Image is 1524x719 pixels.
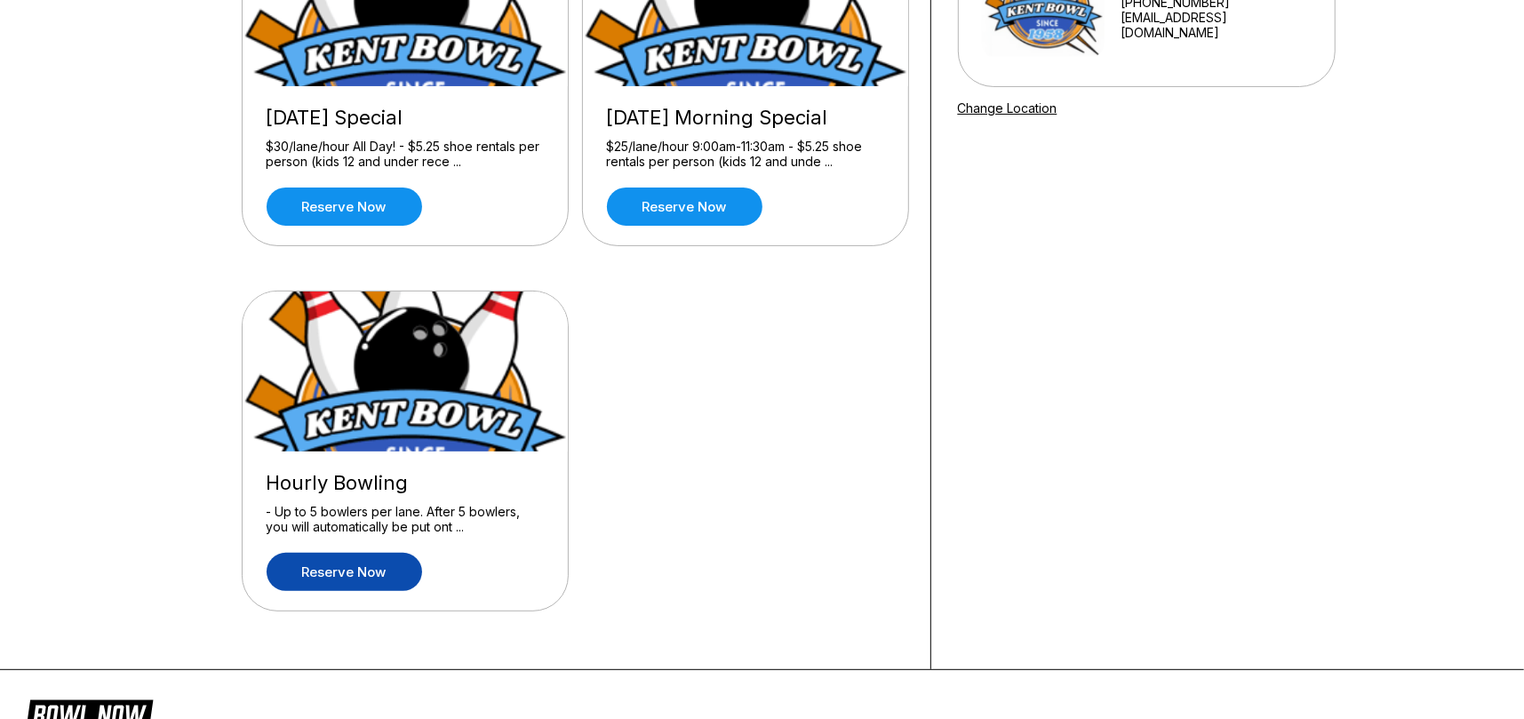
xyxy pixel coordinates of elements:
[607,139,884,170] div: $25/lane/hour 9:00am-11:30am - $5.25 shoe rentals per person (kids 12 and unde ...
[958,100,1057,116] a: Change Location
[267,139,544,170] div: $30/lane/hour All Day! - $5.25 shoe rentals per person (kids 12 and under rece ...
[243,292,570,451] img: Hourly Bowling
[267,471,544,495] div: Hourly Bowling
[607,188,762,226] a: Reserve now
[267,504,544,535] div: - Up to 5 bowlers per lane. After 5 bowlers, you will automatically be put ont ...
[267,553,422,591] a: Reserve now
[1121,10,1311,40] a: [EMAIL_ADDRESS][DOMAIN_NAME]
[267,106,544,130] div: [DATE] Special
[267,188,422,226] a: Reserve now
[607,106,884,130] div: [DATE] Morning Special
